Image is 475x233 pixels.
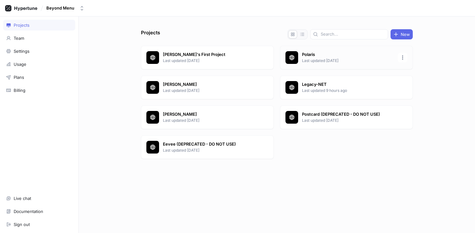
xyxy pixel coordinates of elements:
[302,88,394,93] p: Last updated 9 hours ago
[14,49,30,54] div: Settings
[302,51,394,58] p: Polaris
[3,85,75,96] a: Billing
[14,222,30,227] div: Sign out
[14,196,31,201] div: Live chat
[163,58,255,64] p: Last updated [DATE]
[46,5,74,11] div: Beyond Menu
[3,46,75,57] a: Settings
[3,20,75,31] a: Projects
[3,33,75,44] a: Team
[3,59,75,70] a: Usage
[3,206,75,217] a: Documentation
[163,81,255,88] p: [PERSON_NAME]
[141,29,160,39] p: Projects
[44,3,87,13] button: Beyond Menu
[302,111,394,118] p: Postcard (DEPRECATED - DO NOT USE)
[302,118,394,123] p: Last updated [DATE]
[14,62,26,67] div: Usage
[3,72,75,83] a: Plans
[14,36,24,41] div: Team
[391,29,413,39] button: New
[14,88,25,93] div: Billing
[302,81,394,88] p: Legacy-NET
[14,209,43,214] div: Documentation
[163,88,255,93] p: Last updated [DATE]
[321,31,385,38] input: Search...
[163,111,255,118] p: [PERSON_NAME]
[14,75,24,80] div: Plans
[163,141,255,147] p: Eevee (DEPRECATED - DO NOT USE)
[163,147,255,153] p: Last updated [DATE]
[14,23,30,28] div: Projects
[163,118,255,123] p: Last updated [DATE]
[401,32,410,36] span: New
[163,51,255,58] p: [PERSON_NAME]'s First Project
[302,58,394,64] p: Last updated [DATE]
